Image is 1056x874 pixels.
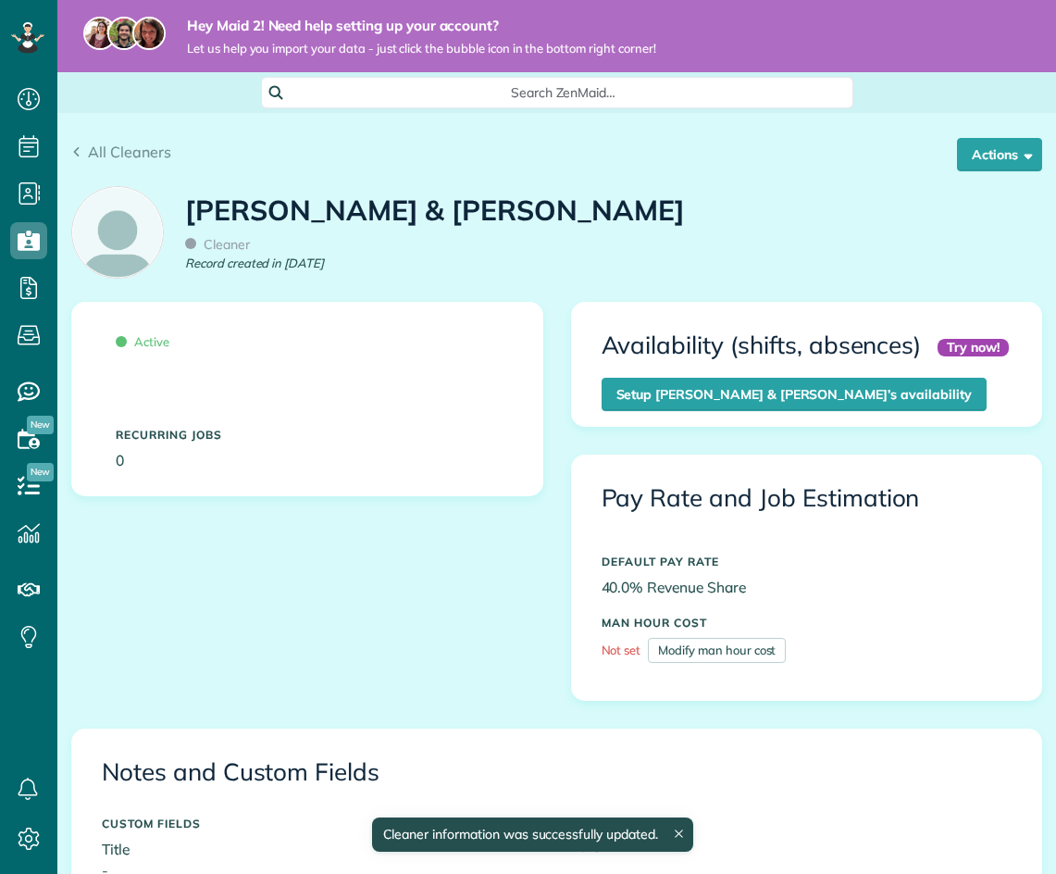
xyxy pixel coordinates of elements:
[371,818,692,852] div: Cleaner information was successfully updated.
[83,17,117,50] img: maria-72a9807cf96188c08ef61303f053569d2e2a8a1cde33d635c8a3ac13582a053d.jpg
[602,556,1013,568] h5: DEFAULT PAY RATE
[957,138,1042,171] button: Actions
[132,17,166,50] img: michelle-19f622bdf1676172e81f8f8fba1fb50e276960ebfe0243fe18214015130c80e4.jpg
[938,339,1009,356] div: Try now!
[571,818,1013,830] h5: NOTES
[187,41,656,56] span: Let us help you import your data - just click the bubble icon in the bottom right corner!
[185,195,685,226] h1: [PERSON_NAME] & [PERSON_NAME]
[602,485,1013,512] h3: Pay Rate and Job Estimation
[72,187,163,278] img: employee_icon-c2f8239691d896a72cdd9dc41cfb7b06f9d69bdd837a2ad469be8ff06ab05b5f.png
[185,236,250,253] span: Cleaner
[116,429,499,441] h5: Recurring Jobs
[102,818,543,830] h5: CUSTOM FIELDS
[116,450,499,471] p: 0
[187,17,656,35] strong: Hey Maid 2! Need help setting up your account?
[185,255,324,272] em: Record created in [DATE]
[71,141,171,163] a: All Cleaners
[116,334,169,349] span: Active
[107,17,141,50] img: jorge-587dff0eeaa6aab1f244e6dc62b8924c3b6ad411094392a53c71c6c4a576187d.jpg
[602,378,987,411] a: Setup [PERSON_NAME] & [PERSON_NAME]’s availability
[102,759,1012,786] h3: Notes and Custom Fields
[602,332,922,359] h3: Availability (shifts, absences)
[602,643,641,657] span: Not set
[602,617,1013,629] h5: MAN HOUR COST
[27,416,54,434] span: New
[602,577,1013,598] p: 40.0% Revenue Share
[88,143,171,161] span: All Cleaners
[27,463,54,481] span: New
[648,638,786,663] a: Modify man hour cost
